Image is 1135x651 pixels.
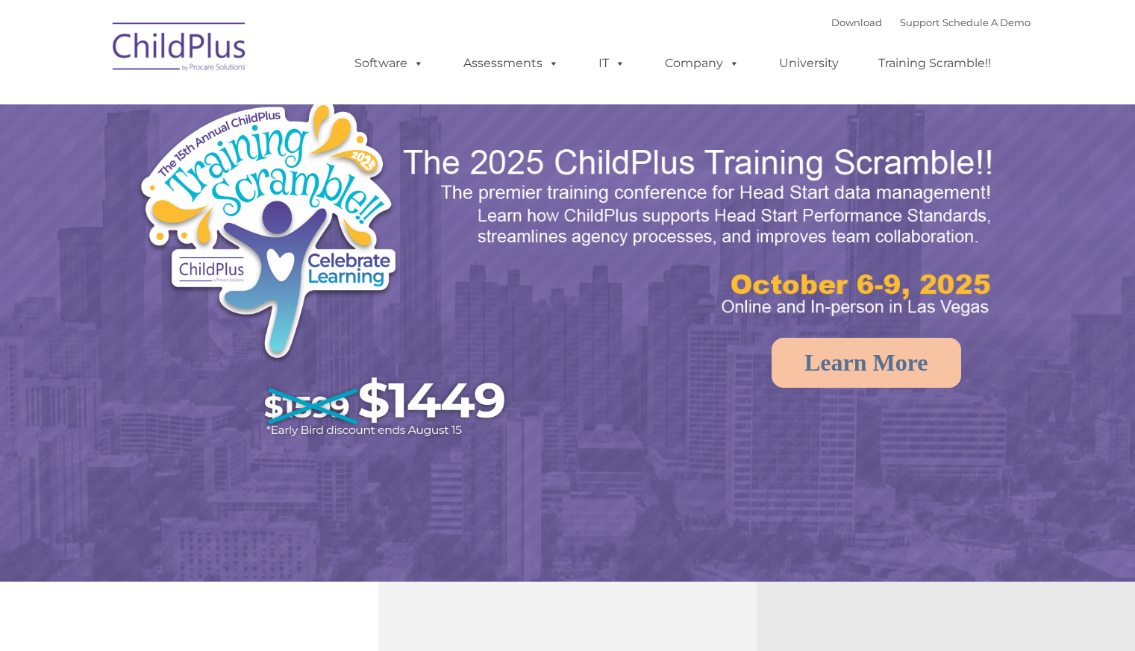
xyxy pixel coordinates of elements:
[584,48,640,78] a: IT
[942,16,1031,28] a: Schedule A Demo
[772,338,961,388] a: Learn More
[764,48,854,78] a: University
[340,48,439,78] a: Software
[650,48,754,78] a: Company
[105,12,254,87] img: ChildPlus by Procare Solutions
[831,16,1031,28] font: |
[448,48,574,78] a: Assessments
[863,48,1006,78] a: Training Scramble!!
[831,16,882,28] a: Download
[900,16,939,28] a: Support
